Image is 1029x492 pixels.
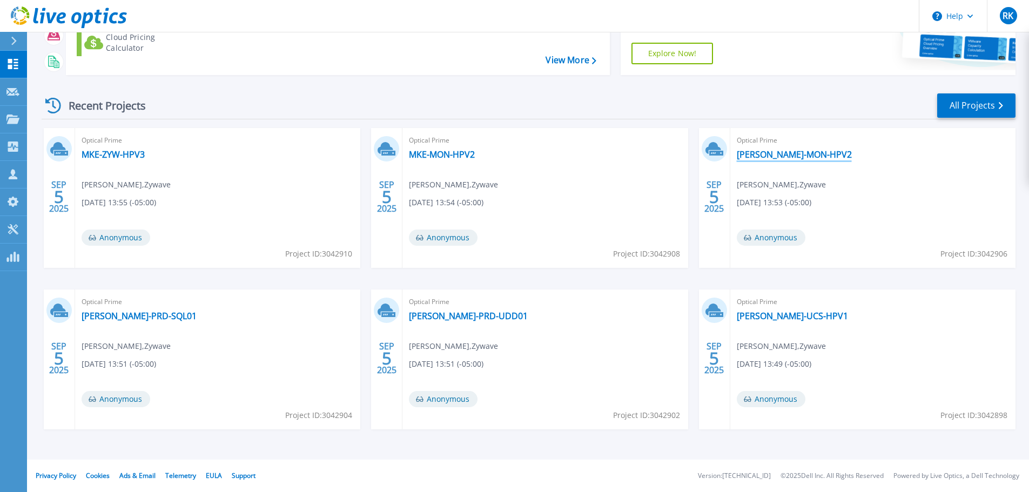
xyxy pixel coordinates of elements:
[737,197,811,208] span: [DATE] 13:53 (-05:00)
[285,409,352,421] span: Project ID: 3042904
[409,230,477,246] span: Anonymous
[613,248,680,260] span: Project ID: 3042908
[409,340,498,352] span: [PERSON_NAME] , Zywave
[409,391,477,407] span: Anonymous
[937,93,1015,118] a: All Projects
[409,197,483,208] span: [DATE] 13:54 (-05:00)
[232,471,255,480] a: Support
[77,29,197,56] a: Cloud Pricing Calculator
[82,311,197,321] a: [PERSON_NAME]-PRD-SQL01
[737,134,1009,146] span: Optical Prime
[940,409,1007,421] span: Project ID: 3042898
[376,339,397,378] div: SEP 2025
[86,471,110,480] a: Cookies
[82,230,150,246] span: Anonymous
[704,177,724,217] div: SEP 2025
[940,248,1007,260] span: Project ID: 3042906
[82,296,354,308] span: Optical Prime
[49,339,69,378] div: SEP 2025
[613,409,680,421] span: Project ID: 3042902
[409,149,475,160] a: MKE-MON-HPV2
[36,471,76,480] a: Privacy Policy
[409,179,498,191] span: [PERSON_NAME] , Zywave
[546,55,596,65] a: View More
[737,179,826,191] span: [PERSON_NAME] , Zywave
[737,230,805,246] span: Anonymous
[82,179,171,191] span: [PERSON_NAME] , Zywave
[698,473,771,480] li: Version: [TECHNICAL_ID]
[49,177,69,217] div: SEP 2025
[737,149,852,160] a: [PERSON_NAME]-MON-HPV2
[82,358,156,370] span: [DATE] 13:51 (-05:00)
[106,32,192,53] div: Cloud Pricing Calculator
[382,354,392,363] span: 5
[82,134,354,146] span: Optical Prime
[119,471,156,480] a: Ads & Email
[631,43,714,64] a: Explore Now!
[376,177,397,217] div: SEP 2025
[82,197,156,208] span: [DATE] 13:55 (-05:00)
[1003,11,1013,20] span: RK
[82,340,171,352] span: [PERSON_NAME] , Zywave
[382,192,392,201] span: 5
[709,192,719,201] span: 5
[409,358,483,370] span: [DATE] 13:51 (-05:00)
[704,339,724,378] div: SEP 2025
[737,358,811,370] span: [DATE] 13:49 (-05:00)
[82,149,145,160] a: MKE-ZYW-HPV3
[709,354,719,363] span: 5
[42,92,160,119] div: Recent Projects
[737,391,805,407] span: Anonymous
[206,471,222,480] a: EULA
[781,473,884,480] li: © 2025 Dell Inc. All Rights Reserved
[82,391,150,407] span: Anonymous
[737,311,848,321] a: [PERSON_NAME]-UCS-HPV1
[737,296,1009,308] span: Optical Prime
[893,473,1019,480] li: Powered by Live Optics, a Dell Technology
[54,354,64,363] span: 5
[737,340,826,352] span: [PERSON_NAME] , Zywave
[165,471,196,480] a: Telemetry
[409,311,528,321] a: [PERSON_NAME]-PRD-UDD01
[409,296,681,308] span: Optical Prime
[54,192,64,201] span: 5
[285,248,352,260] span: Project ID: 3042910
[409,134,681,146] span: Optical Prime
